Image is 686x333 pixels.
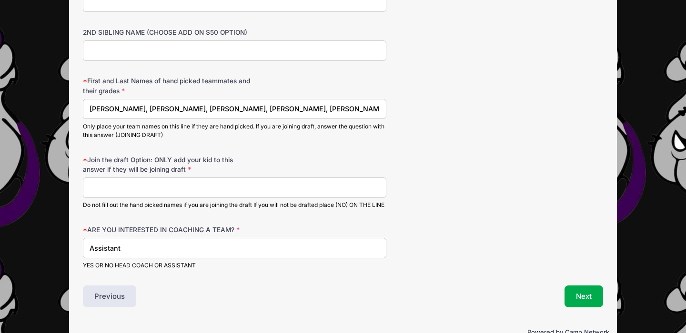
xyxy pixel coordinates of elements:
button: Previous [83,285,136,307]
button: Next [565,285,603,307]
label: ARE YOU INTERESTED IN COACHING A TEAM? [83,225,256,235]
label: First and Last Names of hand picked teammates and their grades [83,76,256,96]
label: Join the draft Option: ONLY add your kid to this answer if they will be joining draft [83,155,256,175]
label: 2ND SIBLING NAME (CHOOSE ADD ON $50 OPTION) [83,28,256,37]
div: YES OR NO HEAD COACH OR ASSISTANT [83,261,386,270]
div: Do not fill out the hand picked names if you are joining the draft If you will not be drafted pla... [83,201,386,209]
div: Only place your team names on this line if they are hand picked. If you are joining draft, answer... [83,122,386,139]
